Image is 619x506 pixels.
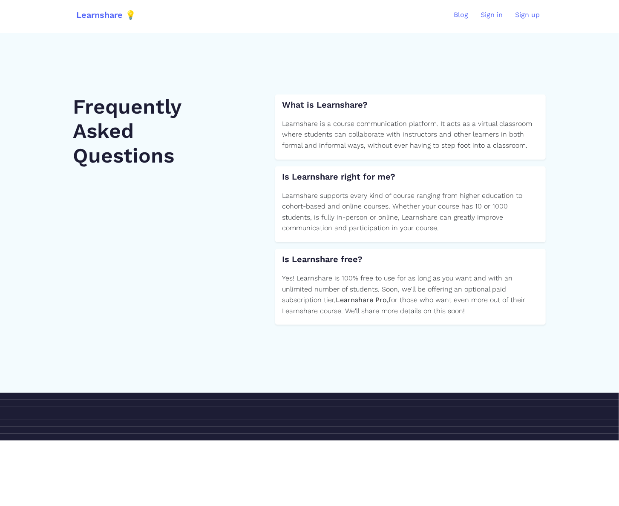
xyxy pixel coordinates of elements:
[75,10,136,20] strong: Learnshare 💡
[282,170,539,183] p: Is Learnshare right for me?
[73,94,222,168] h2: Frequently Asked Questions
[73,3,136,26] a: Learnshare 💡
[282,98,539,111] p: What is Learnshare?
[475,4,509,26] a: Sign in
[282,273,539,316] p: Yes! Learnshare is 100% free to use for as long as you want and with an unlimited number of stude...
[336,296,389,304] b: Learnshare Pro,
[282,252,539,266] p: Is Learnshare free?
[448,4,475,26] a: Blog
[282,118,539,151] p: Learnshare is a course communication platform. It acts as a virtual classroom where students can ...
[282,190,539,234] p: Learnshare supports every kind of course ranging from higher education to cohort-based and online...
[509,4,546,26] a: Sign up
